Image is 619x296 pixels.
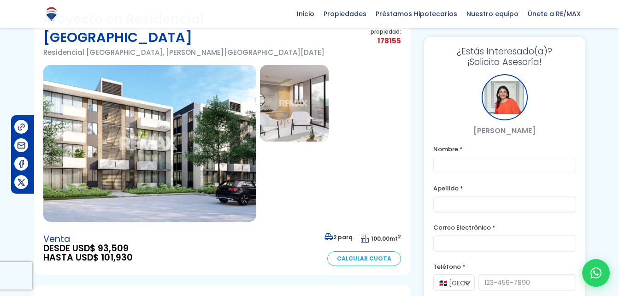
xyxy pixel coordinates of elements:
div: Juliana Sanchez [482,74,528,120]
input: 123-456-7890 [478,274,576,291]
span: ¿Estás Interesado(a)? [433,46,576,57]
img: Proyecto en Residencial Colonia De Los Doctores [260,65,329,142]
span: HASTA USD$ 101,930 [43,253,133,262]
span: 178155 [342,35,401,47]
img: Compartir [17,141,26,150]
span: Venta [43,235,133,244]
label: Correo Electrónico * [433,222,576,233]
p: [PERSON_NAME] [433,125,576,136]
a: Calcular Cuota [327,251,401,266]
sup: 2 [398,233,401,240]
span: 2 parq. [324,233,354,241]
h3: ¡Solicita Asesoría! [433,46,576,67]
span: DESDE USD$ 93,509 [43,244,133,253]
span: Nuestro equipo [462,7,523,21]
h1: Proyecto en Residencial [GEOGRAPHIC_DATA] [43,10,342,47]
img: Logo de REMAX [43,6,59,22]
label: Nombre * [433,143,576,155]
p: Residencial [GEOGRAPHIC_DATA], [PERSON_NAME][GEOGRAPHIC_DATA][DATE] [43,47,342,58]
img: Proyecto en Residencial Colonia De Los Doctores [43,65,256,222]
label: Teléfono * [433,261,576,272]
img: Compartir [17,122,26,132]
img: Compartir [17,178,26,187]
span: Inicio [292,7,319,21]
span: Únete a RE/MAX [523,7,585,21]
span: Préstamos Hipotecarios [371,7,462,21]
img: Compartir [17,159,26,169]
span: mt [361,235,401,243]
span: Código de propiedad: [342,21,401,35]
span: Propiedades [319,7,371,21]
label: Apellido * [433,183,576,194]
span: 100.00 [371,235,389,243]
